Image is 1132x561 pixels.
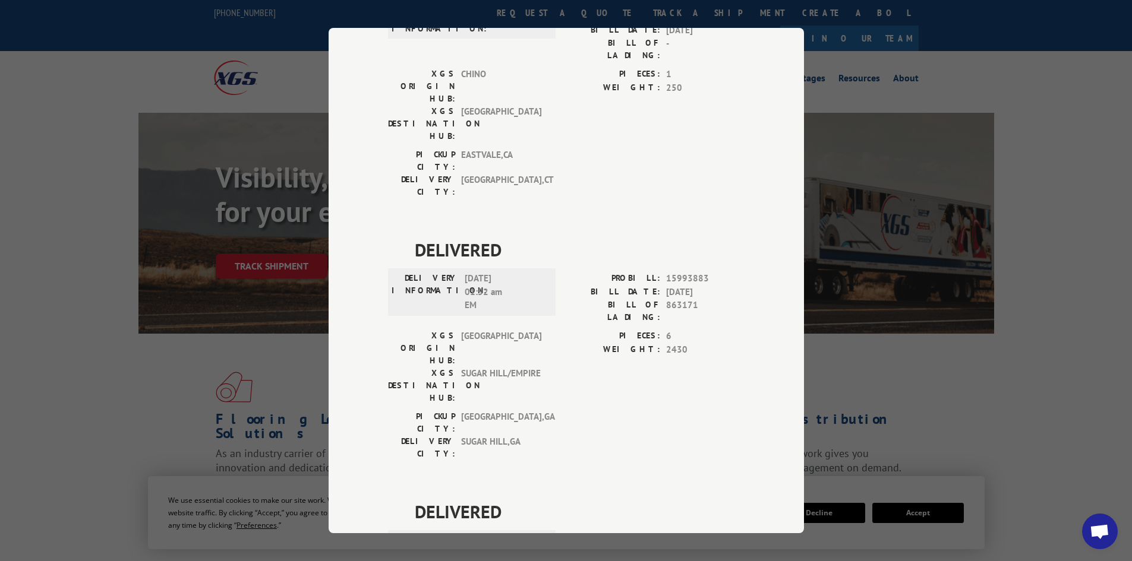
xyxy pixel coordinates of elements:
[415,498,745,525] span: DELIVERED
[666,329,745,343] span: 6
[461,173,541,198] span: [GEOGRAPHIC_DATA] , CT
[666,272,745,286] span: 15993883
[388,173,455,198] label: DELIVERY CITY:
[666,299,745,324] span: 863171
[461,105,541,142] span: [GEOGRAPHIC_DATA]
[666,343,745,357] span: 2430
[388,68,455,105] label: XGS ORIGIN HUB:
[388,435,455,460] label: DELIVERY CITY:
[666,37,745,62] span: -
[415,236,745,263] span: DELIVERED
[1082,514,1118,549] div: Open chat
[461,367,541,404] span: SUGAR HILL/EMPIRE
[666,81,745,95] span: 250
[388,367,455,404] label: XGS DESTINATION HUB:
[666,286,745,299] span: [DATE]
[461,435,541,460] span: SUGAR HILL , GA
[461,68,541,105] span: CHINO
[666,24,745,37] span: [DATE]
[566,299,660,324] label: BILL OF LADING:
[388,148,455,173] label: PICKUP CITY:
[388,329,455,367] label: XGS ORIGIN HUB:
[566,24,660,37] label: BILL DATE:
[461,410,541,435] span: [GEOGRAPHIC_DATA] , GA
[566,286,660,299] label: BILL DATE:
[388,105,455,142] label: XGS DESTINATION HUB:
[566,68,660,81] label: PIECES:
[465,272,545,312] span: [DATE] 01:52 am EM
[566,329,660,343] label: PIECES:
[388,410,455,435] label: PICKUP CITY:
[666,68,745,81] span: 1
[461,148,541,173] span: EASTVALE , CA
[392,272,459,312] label: DELIVERY INFORMATION:
[566,81,660,95] label: WEIGHT:
[566,343,660,357] label: WEIGHT:
[461,329,541,367] span: [GEOGRAPHIC_DATA]
[566,272,660,286] label: PROBILL:
[566,37,660,62] label: BILL OF LADING:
